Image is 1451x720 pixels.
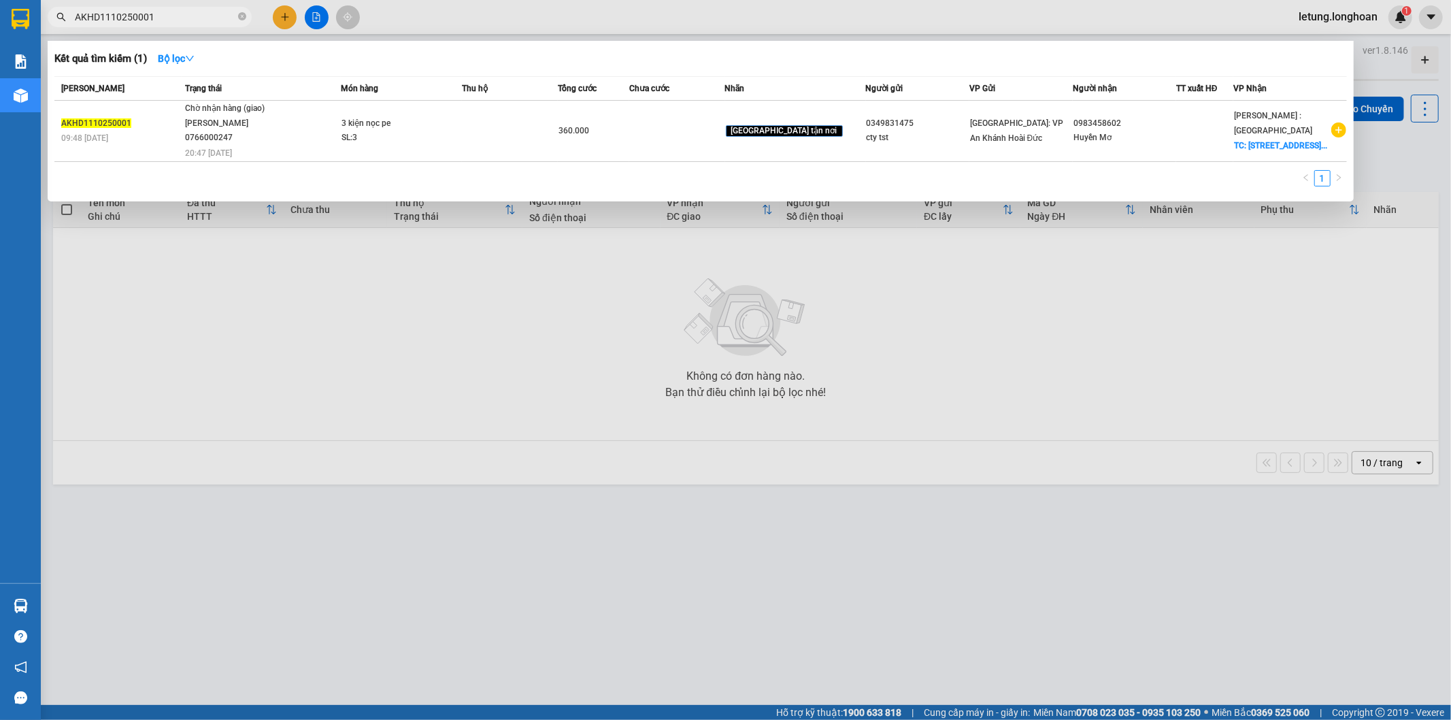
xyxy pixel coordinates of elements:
div: 0349831475 [867,116,969,131]
img: logo-vxr [12,9,29,29]
span: TT xuất HĐ [1176,84,1218,93]
div: [PERSON_NAME] 0766000247 [185,116,287,146]
img: warehouse-icon [14,599,28,613]
span: Thu hộ [462,84,488,93]
span: Trạng thái [185,84,222,93]
button: Bộ lọcdown [147,48,205,69]
span: Tổng cước [558,84,597,93]
span: notification [14,661,27,674]
span: [GEOGRAPHIC_DATA] tận nơi [726,125,843,137]
span: search [56,12,66,22]
div: Chờ nhận hàng (giao) [185,101,287,116]
span: [GEOGRAPHIC_DATA]: VP An Khánh Hoài Đức [970,118,1063,143]
button: right [1331,170,1347,186]
span: plus-circle [1331,122,1346,137]
div: cty tst [867,131,969,145]
span: TC: [STREET_ADDRESS]... [1234,141,1327,150]
li: Previous Page [1298,170,1314,186]
span: VP Nhận [1233,84,1267,93]
input: Tìm tên, số ĐT hoặc mã đơn [75,10,235,24]
img: solution-icon [14,54,28,69]
li: Next Page [1331,170,1347,186]
span: [PERSON_NAME] : [GEOGRAPHIC_DATA] [1234,111,1312,135]
a: 1 [1315,171,1330,186]
span: Món hàng [341,84,378,93]
span: question-circle [14,630,27,643]
strong: Bộ lọc [158,53,195,64]
span: 09:48 [DATE] [61,133,108,143]
li: 1 [1314,170,1331,186]
div: Huyền Mơ [1073,131,1175,145]
span: 20:47 [DATE] [185,148,232,158]
span: close-circle [238,11,246,24]
span: left [1302,174,1310,182]
span: [PERSON_NAME] [61,84,124,93]
span: message [14,691,27,704]
span: Người gửi [866,84,903,93]
div: SL: 3 [341,131,444,146]
img: warehouse-icon [14,88,28,103]
div: 0983458602 [1073,116,1175,131]
span: down [185,54,195,63]
span: Người nhận [1073,84,1117,93]
span: close-circle [238,12,246,20]
span: AKHD1110250001 [61,118,131,128]
span: right [1335,174,1343,182]
span: VP Gửi [969,84,995,93]
span: Chưa cước [629,84,669,93]
div: 3 kiện nọc pe [341,116,444,131]
span: 360.000 [558,126,589,135]
span: Nhãn [725,84,745,93]
button: left [1298,170,1314,186]
h3: Kết quả tìm kiếm ( 1 ) [54,52,147,66]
